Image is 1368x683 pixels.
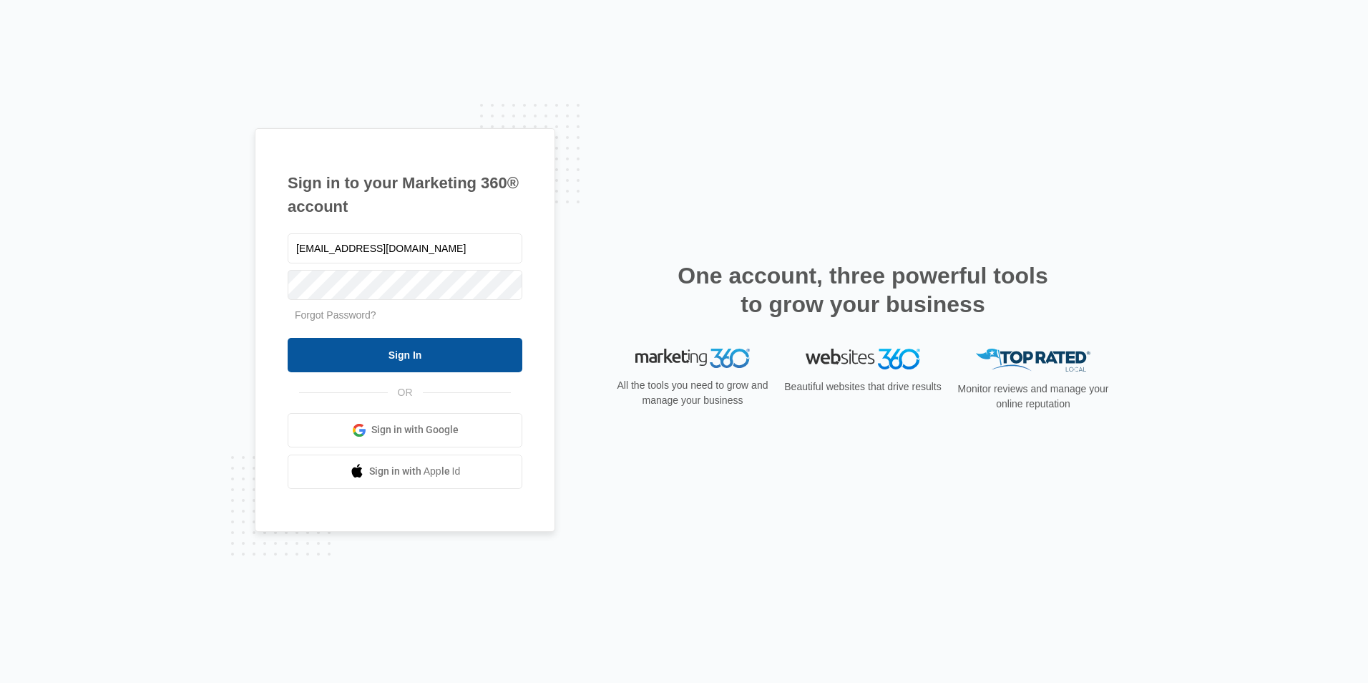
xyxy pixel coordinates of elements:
p: All the tools you need to grow and manage your business [612,378,773,408]
p: Beautiful websites that drive results [783,379,943,394]
p: Monitor reviews and manage your online reputation [953,382,1113,412]
a: Forgot Password? [295,309,376,321]
input: Email [288,233,522,263]
h1: Sign in to your Marketing 360® account [288,171,522,218]
a: Sign in with Google [288,413,522,447]
span: Sign in with Apple Id [369,464,461,479]
a: Sign in with Apple Id [288,455,522,489]
span: OR [388,385,423,400]
input: Sign In [288,338,522,372]
img: Top Rated Local [976,349,1090,372]
img: Websites 360 [806,349,920,369]
span: Sign in with Google [371,422,459,437]
img: Marketing 360 [635,349,750,369]
h2: One account, three powerful tools to grow your business [673,261,1052,319]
